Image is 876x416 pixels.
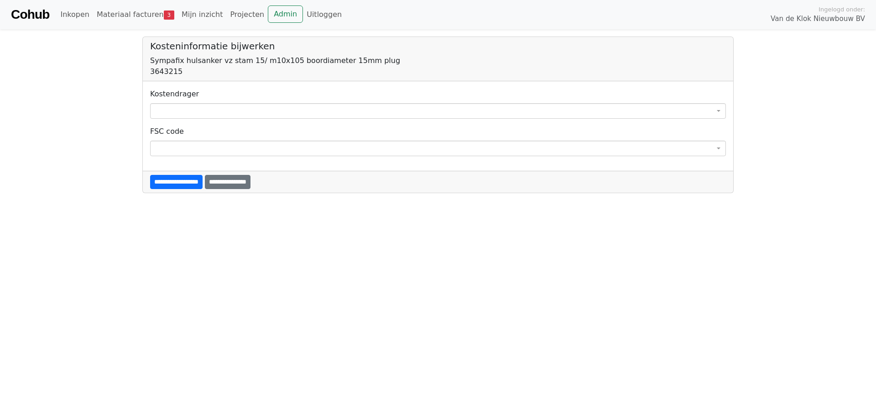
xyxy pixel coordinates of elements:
span: Van de Klok Nieuwbouw BV [771,14,865,24]
a: Projecten [226,5,268,24]
h5: Kosteninformatie bijwerken [150,41,726,52]
span: 3 [164,11,174,20]
label: FSC code [150,126,184,137]
label: Kostendrager [150,89,199,100]
a: Materiaal facturen3 [93,5,178,24]
span: Ingelogd onder: [819,5,865,14]
a: Inkopen [57,5,93,24]
div: 3643215 [150,66,726,77]
div: Sympafix hulsanker vz stam 15/ m10x105 boordiameter 15mm plug [150,55,726,66]
a: Uitloggen [303,5,345,24]
a: Admin [268,5,303,23]
a: Cohub [11,4,49,26]
a: Mijn inzicht [178,5,227,24]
